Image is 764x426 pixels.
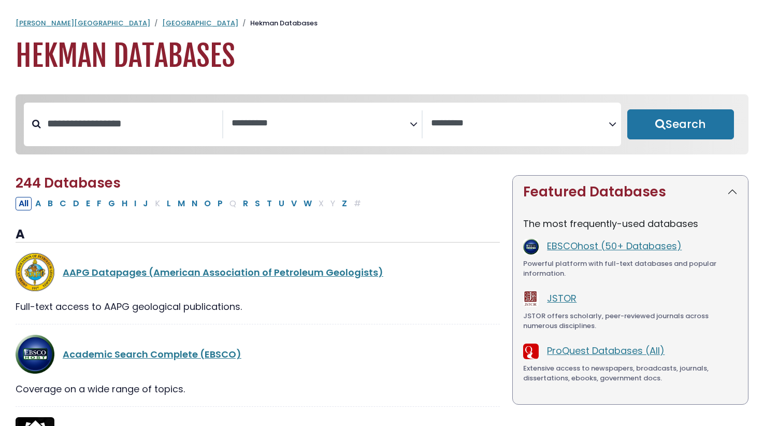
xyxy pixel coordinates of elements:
button: Filter Results M [175,197,188,210]
a: [GEOGRAPHIC_DATA] [162,18,238,28]
button: Filter Results H [119,197,131,210]
button: Filter Results W [300,197,315,210]
button: Filter Results D [70,197,82,210]
li: Hekman Databases [238,18,318,29]
div: Coverage on a wide range of topics. [16,382,500,396]
div: Full-text access to AAPG geological publications. [16,300,500,314]
a: ProQuest Databases (All) [547,344,665,357]
nav: breadcrumb [16,18,748,29]
button: Filter Results Z [339,197,350,210]
div: Powerful platform with full-text databases and popular information. [523,259,738,279]
button: Filter Results L [164,197,174,210]
textarea: Search [232,118,410,129]
p: The most frequently-used databases [523,217,738,231]
span: 244 Databases [16,174,121,192]
a: Back to Top [724,183,761,203]
button: Filter Results S [252,197,263,210]
button: Filter Results B [45,197,56,210]
button: Filter Results U [276,197,287,210]
textarea: Search [431,118,609,129]
a: [PERSON_NAME][GEOGRAPHIC_DATA] [16,18,150,28]
button: Filter Results R [240,197,251,210]
button: Filter Results P [214,197,226,210]
div: Alpha-list to filter by first letter of database name [16,196,365,209]
button: Submit for Search Results [627,109,734,139]
a: Academic Search Complete (EBSCO) [63,348,241,361]
button: Filter Results N [189,197,200,210]
button: Filter Results I [131,197,139,210]
input: Search database by title or keyword [41,115,222,132]
button: Filter Results T [264,197,275,210]
button: Filter Results E [83,197,93,210]
a: JSTOR [547,292,576,305]
h3: A [16,227,500,243]
a: EBSCOhost (50+ Databases) [547,239,682,252]
button: Filter Results A [32,197,44,210]
button: Featured Databases [513,176,748,208]
div: JSTOR offers scholarly, peer-reviewed journals across numerous disciplines. [523,311,738,331]
div: Extensive access to newspapers, broadcasts, journals, dissertations, ebooks, government docs. [523,363,738,384]
button: Filter Results F [94,197,105,210]
button: Filter Results G [105,197,118,210]
button: Filter Results J [140,197,151,210]
nav: Search filters [16,94,748,154]
a: AAPG Datapages (American Association of Petroleum Geologists) [63,266,383,279]
button: All [16,197,32,210]
button: Filter Results O [201,197,214,210]
h1: Hekman Databases [16,39,748,74]
button: Filter Results C [56,197,69,210]
button: Filter Results V [288,197,300,210]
